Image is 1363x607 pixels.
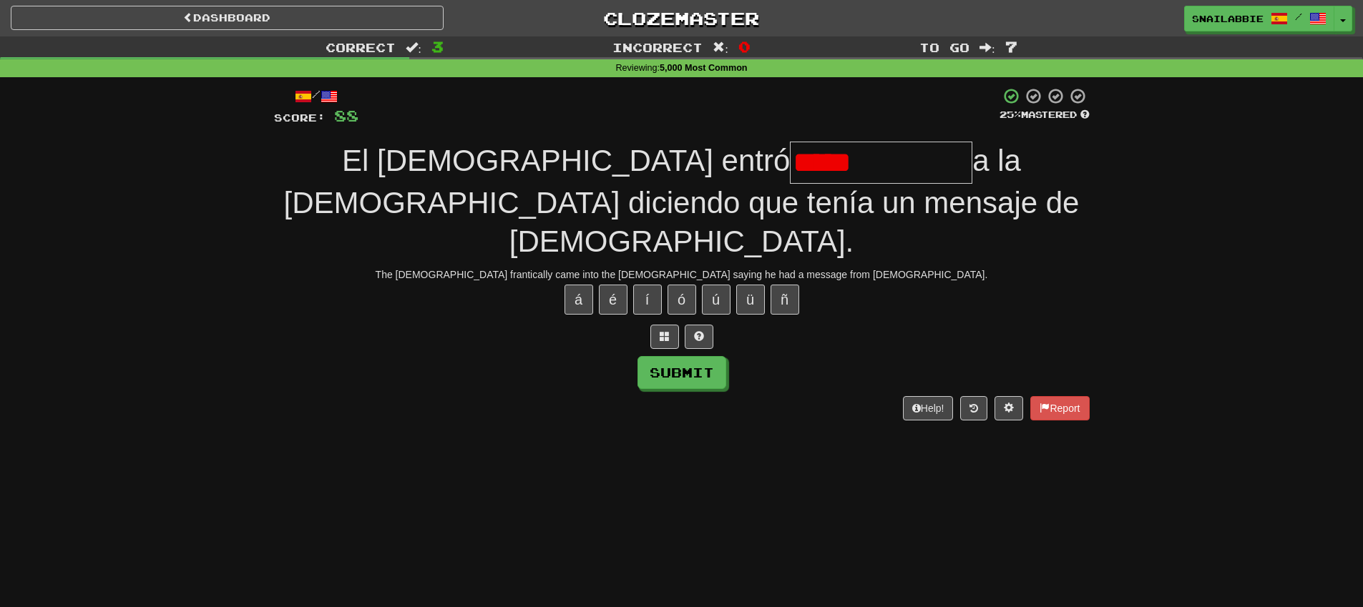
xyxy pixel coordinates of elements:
[979,41,995,54] span: :
[771,285,799,315] button: ñ
[1005,38,1017,55] span: 7
[650,325,679,349] button: Switch sentence to multiple choice alt+p
[736,285,765,315] button: ü
[1192,12,1264,25] span: Snailabbie
[612,40,703,54] span: Incorrect
[660,63,747,73] strong: 5,000 Most Common
[284,144,1080,258] span: a la [DEMOGRAPHIC_DATA] diciendo que tenía un mensaje de [DEMOGRAPHIC_DATA].
[633,285,662,315] button: í
[1030,396,1089,420] button: Report
[274,267,1090,282] div: The [DEMOGRAPHIC_DATA] frantically came into the [DEMOGRAPHIC_DATA] saying he had a message from ...
[668,285,696,315] button: ó
[713,41,728,54] span: :
[326,40,396,54] span: Correct
[431,38,444,55] span: 3
[903,396,954,420] button: Help!
[702,285,731,315] button: ú
[274,112,326,124] span: Score:
[960,396,987,420] button: Round history (alt+y)
[738,38,751,55] span: 0
[1000,109,1090,122] div: Mastered
[465,6,898,31] a: Clozemaster
[342,144,790,177] span: El [DEMOGRAPHIC_DATA] entró
[637,356,726,389] button: Submit
[406,41,421,54] span: :
[1184,6,1334,31] a: Snailabbie /
[599,285,627,315] button: é
[685,325,713,349] button: Single letter hint - you only get 1 per sentence and score half the points! alt+h
[11,6,444,30] a: Dashboard
[334,107,358,124] span: 88
[274,87,358,105] div: /
[565,285,593,315] button: á
[1000,109,1021,120] span: 25 %
[1295,11,1302,21] span: /
[919,40,969,54] span: To go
